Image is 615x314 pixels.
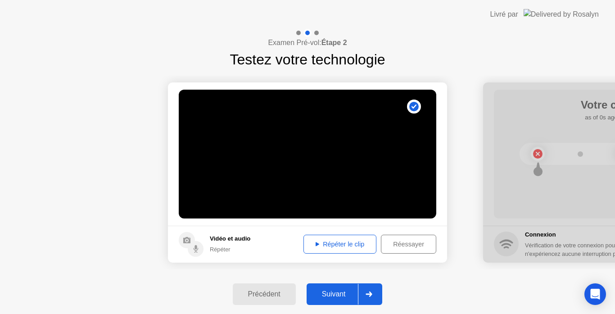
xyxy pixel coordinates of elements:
img: Delivered by Rosalyn [524,9,599,19]
button: Suivant [307,283,383,305]
b: Étape 2 [321,39,347,46]
div: Réessayer [384,241,433,248]
button: Précédent [233,283,296,305]
h5: Vidéo et audio [210,234,250,243]
button: Réessayer [381,235,436,254]
div: Livré par [490,9,518,20]
div: Répéter le clip [307,241,373,248]
div: Suivant [309,290,358,298]
h4: Examen Pré-vol: [268,37,347,48]
div: Open Intercom Messenger [584,283,606,305]
h1: Testez votre technologie [230,49,385,70]
button: Répéter le clip [303,235,376,254]
div: Précédent [235,290,293,298]
div: Répéter [210,245,250,254]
